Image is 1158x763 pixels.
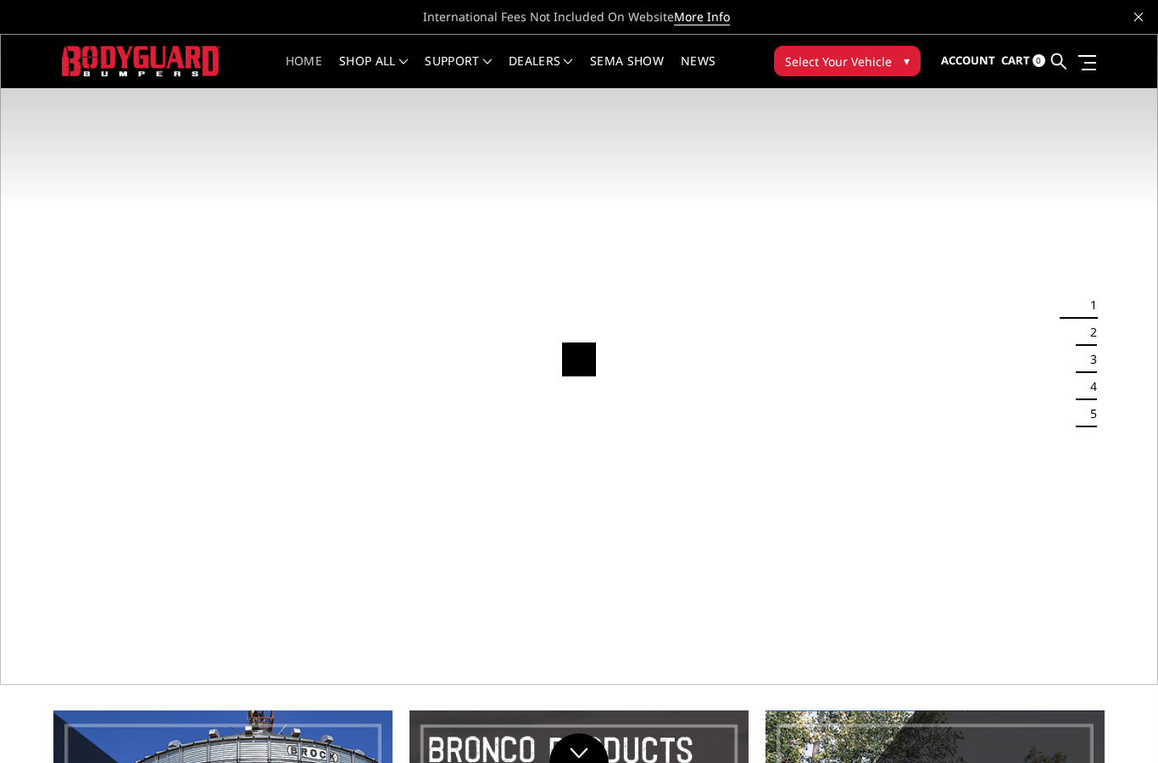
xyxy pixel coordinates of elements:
button: 5 of 5 [1080,400,1097,427]
a: Home [286,55,322,88]
a: Account [941,38,995,84]
a: Dealers [509,55,573,88]
button: 1 of 5 [1080,292,1097,319]
button: 4 of 5 [1080,373,1097,400]
button: Select Your Vehicle [774,46,921,76]
span: Select Your Vehicle [785,53,892,70]
a: News [681,55,715,88]
a: shop all [339,55,408,88]
a: Support [425,55,492,88]
button: 3 of 5 [1080,346,1097,373]
a: Cart 0 [1001,38,1045,84]
img: BODYGUARD BUMPERS [62,46,220,77]
a: More Info [674,8,730,25]
button: 2 of 5 [1080,319,1097,346]
span: Cart [1001,53,1030,68]
span: Account [941,53,995,68]
a: SEMA Show [590,55,664,88]
span: ▾ [904,52,910,70]
span: 0 [1033,54,1045,67]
